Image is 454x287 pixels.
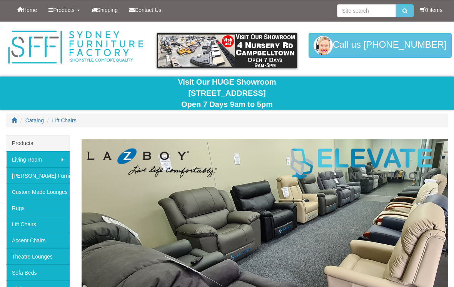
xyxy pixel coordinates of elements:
a: Lift Chairs [52,117,77,123]
a: [PERSON_NAME] Furniture [6,167,70,184]
div: Products [6,135,70,151]
img: Sydney Furniture Factory [6,29,145,65]
span: Home [23,7,37,13]
a: Products [43,0,85,20]
li: 0 items [420,6,442,14]
a: Custom Made Lounges [6,184,70,200]
input: Site search [337,4,396,17]
span: Contact Us [135,7,161,13]
a: Living Room [6,151,70,167]
a: Theatre Lounges [6,248,70,264]
span: Shipping [97,7,118,13]
a: Contact Us [124,0,167,20]
a: Shipping [86,0,124,20]
a: Sofa Beds [6,264,70,280]
img: showroom.gif [157,33,297,68]
span: Products [53,7,74,13]
a: Rugs [6,200,70,216]
a: Lift Chairs [6,216,70,232]
a: Home [12,0,43,20]
a: Accent Chairs [6,232,70,248]
a: Catalog [25,117,44,123]
div: Visit Our HUGE Showroom [STREET_ADDRESS] Open 7 Days 9am to 5pm [6,77,448,110]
